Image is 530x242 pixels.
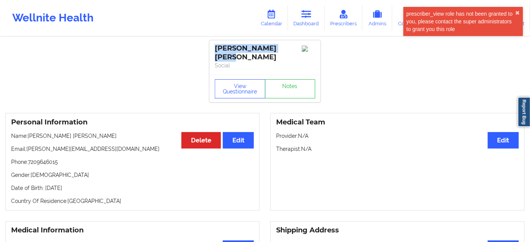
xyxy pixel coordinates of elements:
div: prescriber_view role has not been granted to you, please contact the super administrators to gran... [407,10,515,33]
p: Therapist: N/A [276,145,519,153]
img: Image%2Fplaceholer-image.png [302,46,315,52]
button: close [515,10,520,16]
p: Phone: 7209646015 [11,158,254,166]
h3: Shipping Address [276,226,519,235]
a: Prescribers [325,5,363,31]
p: Country Of Residence: [GEOGRAPHIC_DATA] [11,197,254,205]
div: [PERSON_NAME] [PERSON_NAME] [215,44,315,62]
h3: Personal Information [11,118,254,127]
p: Date of Birth: [DATE] [11,184,254,192]
p: Social [215,62,315,69]
p: Gender: [DEMOGRAPHIC_DATA] [11,171,254,179]
h3: Medical Information [11,226,254,235]
h3: Medical Team [276,118,519,127]
a: Calendar [255,5,288,31]
button: View Questionnaire [215,79,265,98]
a: Report Bug [518,97,530,127]
a: Admins [362,5,392,31]
a: Dashboard [288,5,325,31]
p: Email: [PERSON_NAME][EMAIL_ADDRESS][DOMAIN_NAME] [11,145,254,153]
p: Provider: N/A [276,132,519,140]
button: Edit [223,132,254,149]
button: Edit [488,132,519,149]
p: Name: [PERSON_NAME] [PERSON_NAME] [11,132,254,140]
button: Delete [181,132,221,149]
a: Coaches [392,5,424,31]
a: Notes [265,79,316,98]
